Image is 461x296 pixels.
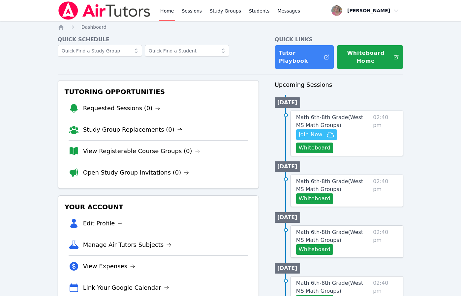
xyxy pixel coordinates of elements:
[296,228,371,244] a: Math 6th-8th Grade(West MS Math Groups)
[83,262,135,271] a: View Expenses
[296,143,333,153] button: Whiteboard
[58,45,142,57] input: Quick Find a Study Group
[296,178,371,193] a: Math 6th-8th Grade(West MS Math Groups)
[275,97,300,108] li: [DATE]
[275,161,300,172] li: [DATE]
[275,80,404,89] h3: Upcoming Sessions
[296,279,371,295] a: Math 6th-8th Grade(West MS Math Groups)
[337,45,404,69] button: Whiteboard Home
[58,1,151,20] img: Air Tutors
[296,114,363,128] span: Math 6th-8th Grade ( West MS Math Groups )
[83,283,169,292] a: Link Your Google Calendar
[296,178,363,192] span: Math 6th-8th Grade ( West MS Math Groups )
[296,129,337,140] button: Join Now
[58,36,259,44] h4: Quick Schedule
[373,114,398,153] span: 02:40 pm
[277,8,300,14] span: Messages
[63,86,253,98] h3: Tutoring Opportunities
[296,229,363,243] span: Math 6th-8th Grade ( West MS Math Groups )
[373,228,398,255] span: 02:40 pm
[296,280,363,294] span: Math 6th-8th Grade ( West MS Math Groups )
[145,45,229,57] input: Quick Find a Student
[299,131,323,139] span: Join Now
[275,45,334,69] a: Tutor Playbook
[83,104,161,113] a: Requested Sessions (0)
[83,219,123,228] a: Edit Profile
[81,24,107,30] a: Dashboard
[373,178,398,204] span: 02:40 pm
[296,114,371,129] a: Math 6th-8th Grade(West MS Math Groups)
[83,147,200,156] a: View Registerable Course Groups (0)
[58,24,404,30] nav: Breadcrumb
[296,193,333,204] button: Whiteboard
[83,125,182,134] a: Study Group Replacements (0)
[63,201,253,213] h3: Your Account
[83,168,189,177] a: Open Study Group Invitations (0)
[296,244,333,255] button: Whiteboard
[275,212,300,223] li: [DATE]
[83,240,172,249] a: Manage Air Tutors Subjects
[275,36,404,44] h4: Quick Links
[275,263,300,274] li: [DATE]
